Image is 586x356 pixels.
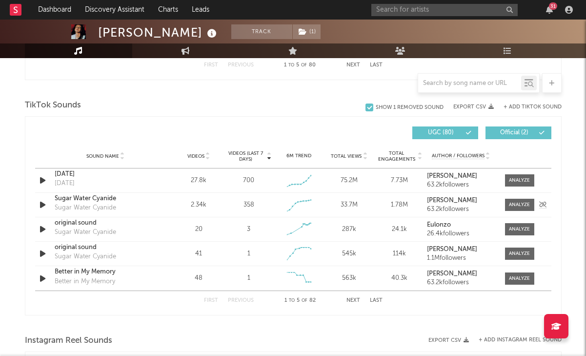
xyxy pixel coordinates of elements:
span: to [289,298,295,303]
a: [PERSON_NAME] [427,197,495,204]
button: Next [346,63,360,68]
div: Better in My Memory [55,277,115,287]
span: ( 1 ) [292,24,321,39]
strong: Eulonzo [427,222,451,228]
span: Sound Name [86,153,119,159]
span: to [288,63,294,67]
span: Total Views [331,153,362,159]
button: Export CSV [428,337,469,343]
div: 26.4k followers [427,230,495,237]
span: UGC ( 80 ) [419,130,464,136]
button: Export CSV [453,104,494,110]
div: [PERSON_NAME] [98,24,219,41]
div: 31 [549,2,557,10]
button: Last [370,63,383,68]
strong: [PERSON_NAME] [427,197,477,204]
div: [DATE] [55,179,75,188]
div: 27.8k [176,176,222,186]
a: [PERSON_NAME] [427,246,495,253]
div: 287k [326,225,372,234]
button: First [204,298,218,303]
div: 545k [326,249,372,259]
button: 31 [546,6,553,14]
button: Last [370,298,383,303]
div: 1 [247,249,250,259]
strong: [PERSON_NAME] [427,271,477,277]
div: 48 [176,273,222,283]
span: Instagram Reel Sounds [25,335,112,347]
button: + Add TikTok Sound [504,105,562,110]
span: Videos [187,153,204,159]
button: Track [231,24,292,39]
span: Author / Followers [432,153,485,159]
button: First [204,63,218,68]
div: 2.34k [176,200,222,210]
div: 700 [243,176,254,186]
span: Total Engagements [377,150,416,162]
span: Official ( 2 ) [492,130,537,136]
div: 1 5 82 [273,295,327,307]
input: Search by song name or URL [418,80,521,87]
button: + Add Instagram Reel Sound [479,337,562,343]
a: Better in My Memory [55,267,157,277]
div: 33.7M [326,200,372,210]
div: 3 [247,225,250,234]
button: Previous [228,298,254,303]
button: Official(2) [485,126,551,139]
a: original sound [55,243,157,252]
div: 358 [243,200,254,210]
div: Sugar Water Cyanide [55,228,116,237]
div: 63.2k followers [427,279,495,286]
button: Previous [228,63,254,68]
span: of [302,298,307,303]
div: 75.2M [326,176,372,186]
div: 114k [377,249,422,259]
button: UGC(80) [412,126,478,139]
div: 63.2k followers [427,206,495,213]
div: 1.1M followers [427,255,495,262]
span: of [301,63,307,67]
a: original sound [55,218,157,228]
span: TikTok Sounds [25,100,81,111]
div: Sugar Water Cyanide [55,203,116,213]
a: Sugar Water Cyanide [55,194,157,204]
strong: [PERSON_NAME] [427,173,477,179]
button: Next [346,298,360,303]
div: 7.73M [377,176,422,186]
button: (1) [293,24,321,39]
span: Videos (last 7 days) [226,150,265,162]
div: 24.1k [377,225,422,234]
div: 40.3k [377,273,422,283]
input: Search for artists [371,4,518,16]
div: 563k [326,273,372,283]
div: 6M Trend [276,152,322,160]
div: + Add Instagram Reel Sound [469,337,562,343]
div: Show 1 Removed Sound [376,105,444,111]
div: 20 [176,225,222,234]
div: 1.78M [377,200,422,210]
button: + Add TikTok Sound [494,105,562,110]
div: Sugar Water Cyanide [55,252,116,262]
div: 1 5 80 [273,60,327,71]
a: [DATE] [55,169,157,179]
strong: [PERSON_NAME] [427,246,477,252]
a: [PERSON_NAME] [427,271,495,277]
a: Eulonzo [427,222,495,229]
a: [PERSON_NAME] [427,173,495,180]
div: 1 [247,273,250,283]
div: 41 [176,249,222,259]
div: 63.2k followers [427,182,495,188]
